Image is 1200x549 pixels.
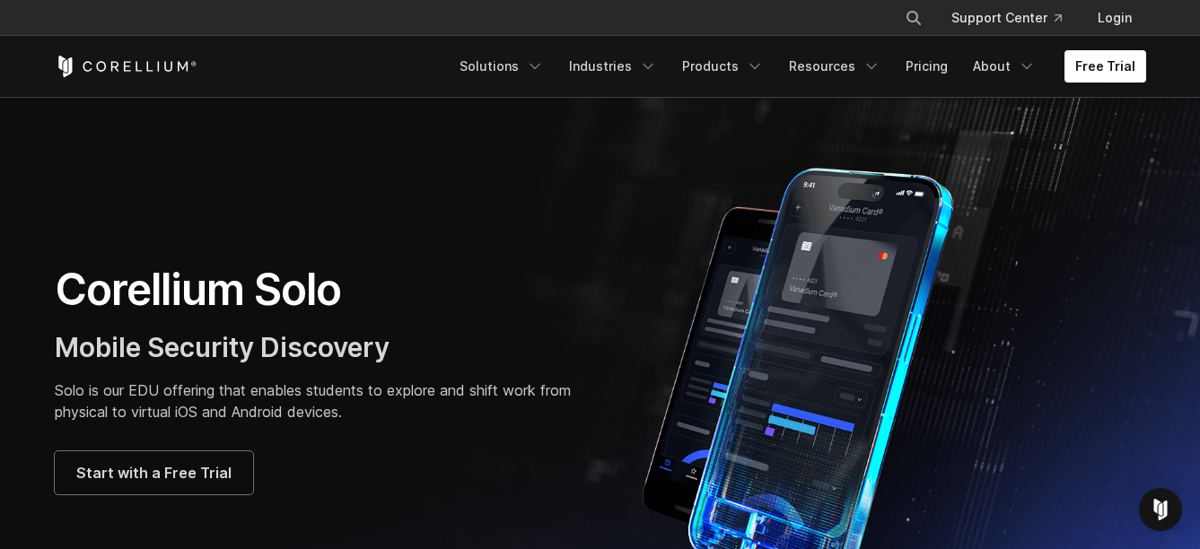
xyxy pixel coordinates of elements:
div: Navigation Menu [449,50,1146,83]
a: Login [1083,2,1146,34]
button: Search [898,2,930,34]
span: Start with a Free Trial [76,462,232,484]
a: Resources [778,50,891,83]
a: Products [671,50,775,83]
span: Mobile Security Discovery [55,331,390,363]
a: Industries [558,50,668,83]
a: Free Trial [1064,50,1146,83]
a: Solutions [449,50,555,83]
a: Pricing [895,50,959,83]
h1: Corellium Solo [55,263,582,317]
div: Navigation Menu [883,2,1146,34]
a: Corellium Home [55,56,197,77]
a: Support Center [937,2,1076,34]
p: Solo is our EDU offering that enables students to explore and shift work from physical to virtual... [55,379,582,423]
a: About [962,50,1047,83]
a: Start with a Free Trial [55,451,253,494]
div: Open Intercom Messenger [1139,488,1182,531]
